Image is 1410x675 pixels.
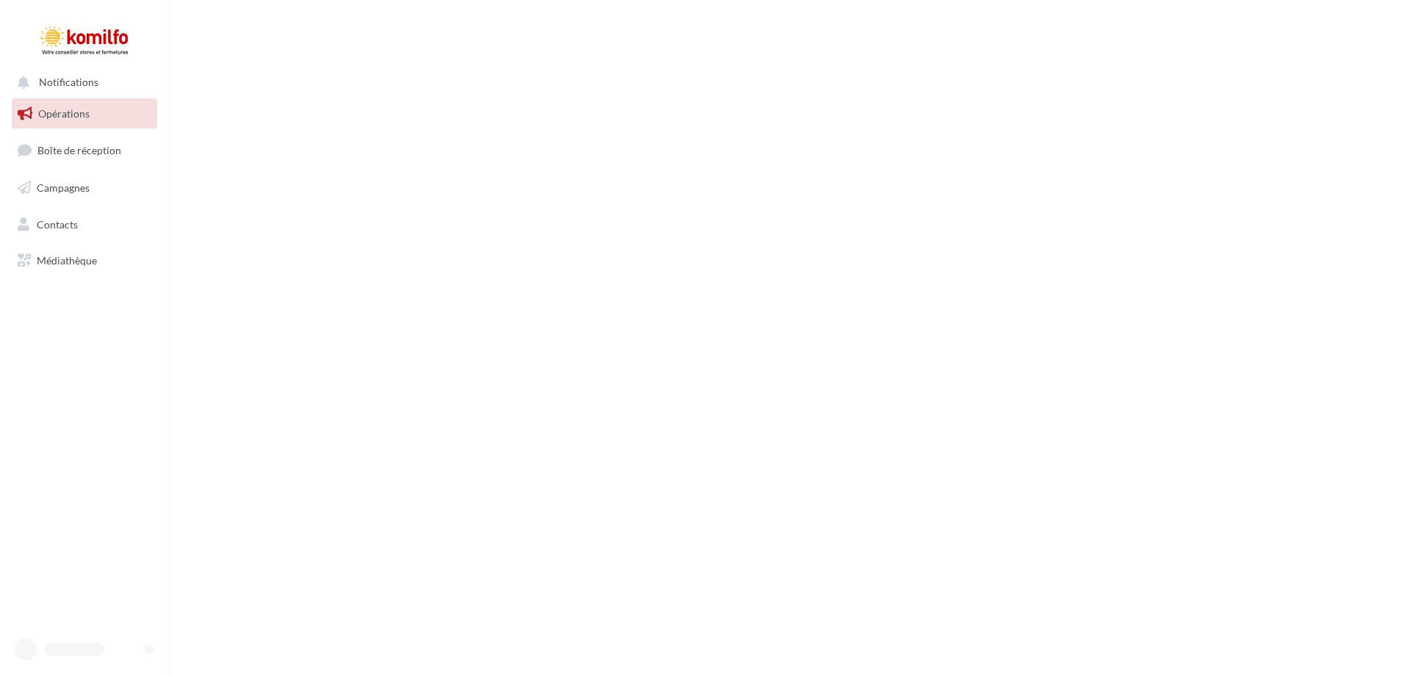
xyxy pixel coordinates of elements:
[9,134,160,166] a: Boîte de réception
[9,173,160,203] a: Campagnes
[9,98,160,129] a: Opérations
[9,245,160,276] a: Médiathèque
[37,144,121,156] span: Boîte de réception
[37,254,97,267] span: Médiathèque
[39,76,98,89] span: Notifications
[38,107,90,120] span: Opérations
[9,209,160,240] a: Contacts
[37,181,90,194] span: Campagnes
[37,217,78,230] span: Contacts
